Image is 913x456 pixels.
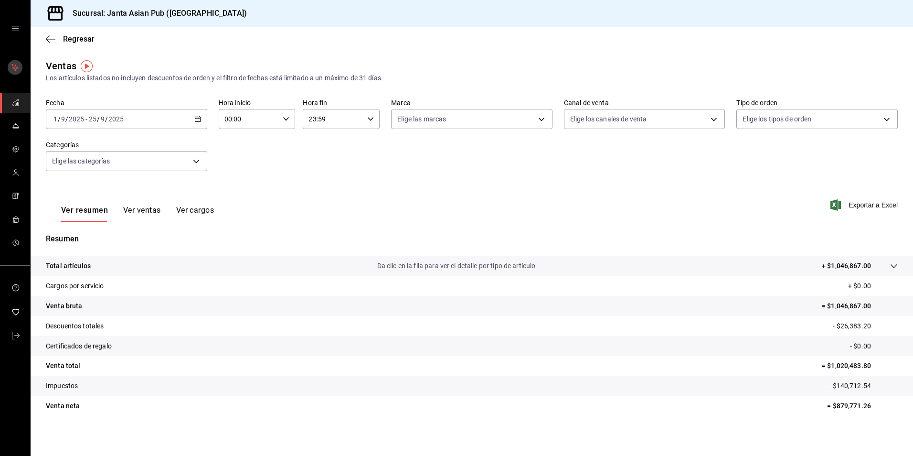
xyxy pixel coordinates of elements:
[46,73,898,83] div: Los artículos listados no incluyen descuentos de orden y el filtro de fechas está limitado a un m...
[105,115,108,123] span: /
[46,34,95,43] button: Regresar
[822,361,898,371] p: = $1,020,483.80
[46,341,112,351] p: Certificados de regalo
[377,261,536,271] p: Da clic en la fila para ver el detalle por tipo de artículo
[46,321,104,331] p: Descuentos totales
[570,114,647,124] span: Elige los canales de venta
[46,141,207,148] label: Categorías
[46,301,82,311] p: Venta bruta
[46,233,898,245] p: Resumen
[46,381,78,391] p: Impuestos
[303,99,380,106] label: Hora fin
[46,401,80,411] p: Venta neta
[219,99,296,106] label: Hora inicio
[61,206,108,222] button: Ver resumen
[736,99,898,106] label: Tipo de orden
[822,261,871,271] p: + $1,046,867.00
[46,261,91,271] p: Total artículos
[564,99,725,106] label: Canal de venta
[11,25,19,33] button: open drawer
[58,115,61,123] span: /
[88,115,97,123] input: --
[850,341,898,351] p: - $0.00
[848,281,898,291] p: + $0.00
[97,115,100,123] span: /
[85,115,87,123] span: -
[53,115,58,123] input: --
[833,321,898,331] p: - $26,383.20
[832,199,898,211] button: Exportar a Excel
[61,115,65,123] input: --
[81,60,93,72] img: Tooltip marker
[63,34,95,43] span: Regresar
[46,59,76,73] div: Ventas
[68,115,85,123] input: ----
[65,115,68,123] span: /
[829,381,898,391] p: - $140,712.54
[46,361,80,371] p: Venta total
[46,99,207,106] label: Fecha
[743,114,811,124] span: Elige los tipos de orden
[108,115,124,123] input: ----
[827,401,898,411] p: = $879,771.26
[391,99,552,106] label: Marca
[123,206,161,222] button: Ver ventas
[61,206,214,222] div: navigation tabs
[176,206,214,222] button: Ver cargos
[52,156,110,166] span: Elige las categorías
[65,8,247,19] h3: Sucursal: Janta Asian Pub ([GEOGRAPHIC_DATA])
[46,281,104,291] p: Cargos por servicio
[822,301,898,311] p: = $1,046,867.00
[100,115,105,123] input: --
[397,114,446,124] span: Elige las marcas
